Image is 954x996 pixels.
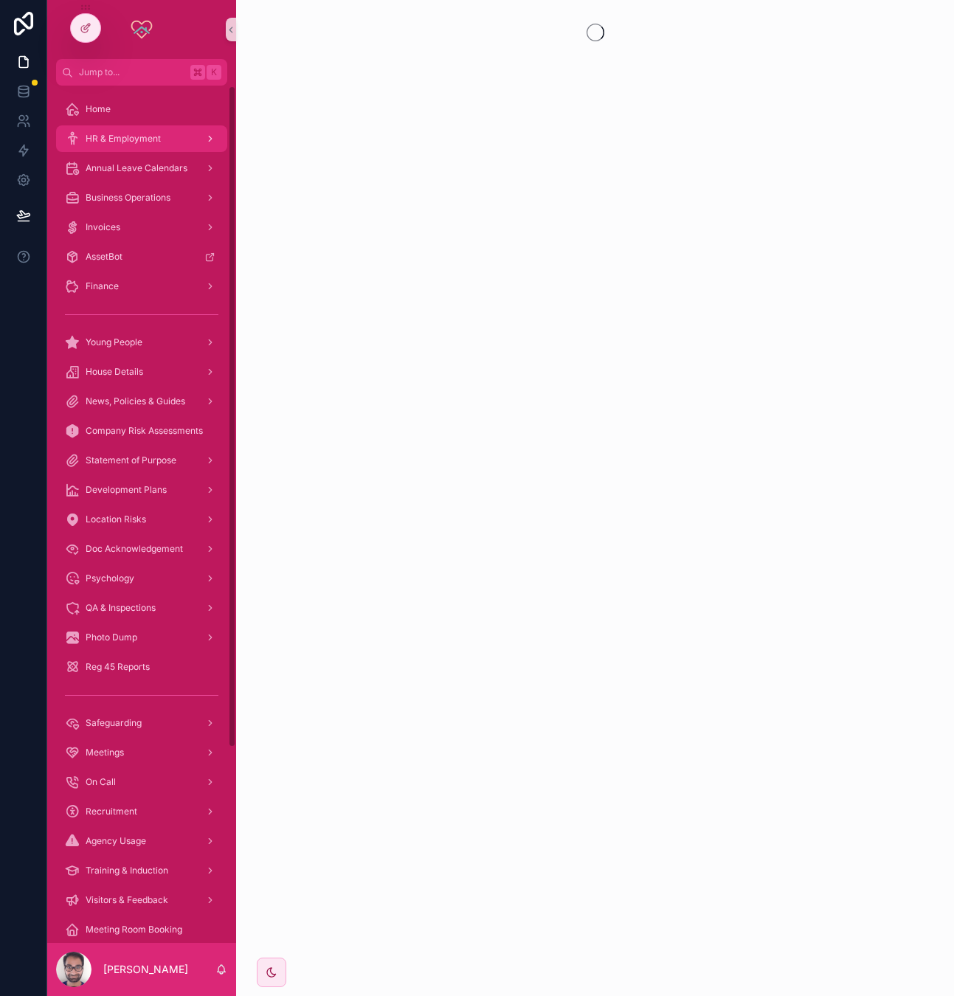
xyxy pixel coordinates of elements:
a: HR & Employment [56,125,227,152]
a: House Details [56,359,227,385]
a: Photo Dump [56,624,227,651]
span: Statement of Purpose [86,454,176,466]
span: Finance [86,280,119,292]
a: Training & Induction [56,857,227,884]
a: Location Risks [56,506,227,533]
span: Meeting Room Booking [86,924,182,936]
span: K [208,66,220,78]
a: News, Policies & Guides [56,388,227,415]
a: Young People [56,329,227,356]
span: Recruitment [86,806,137,817]
span: Jump to... [79,66,184,78]
img: App logo [130,18,153,41]
p: [PERSON_NAME] [103,962,188,977]
span: Annual Leave Calendars [86,162,187,174]
a: Statement of Purpose [56,447,227,474]
span: AssetBot [86,251,122,263]
span: Company Risk Assessments [86,425,203,437]
a: Visitors & Feedback [56,887,227,913]
span: Development Plans [86,484,167,496]
a: Psychology [56,565,227,592]
div: scrollable content [47,86,236,943]
a: Recruitment [56,798,227,825]
span: Psychology [86,573,134,584]
span: Reg 45 Reports [86,661,150,673]
a: On Call [56,769,227,795]
a: Meeting Room Booking [56,916,227,943]
a: Development Plans [56,477,227,503]
a: Finance [56,273,227,300]
span: House Details [86,366,143,378]
span: On Call [86,776,116,788]
a: Home [56,96,227,122]
span: Invoices [86,221,120,233]
span: Location Risks [86,513,146,525]
a: Doc Acknowledgement [56,536,227,562]
a: Reg 45 Reports [56,654,227,680]
button: Jump to...K [56,59,227,86]
a: QA & Inspections [56,595,227,621]
span: QA & Inspections [86,602,156,614]
a: Business Operations [56,184,227,211]
span: Business Operations [86,192,170,204]
a: Agency Usage [56,828,227,854]
a: AssetBot [56,243,227,270]
span: Photo Dump [86,632,137,643]
span: Safeguarding [86,717,142,729]
span: Meetings [86,747,124,758]
span: Agency Usage [86,835,146,847]
a: Company Risk Assessments [56,418,227,444]
a: Safeguarding [56,710,227,736]
span: Doc Acknowledgement [86,543,183,555]
span: Visitors & Feedback [86,894,168,906]
span: Young People [86,336,142,348]
span: News, Policies & Guides [86,395,185,407]
a: Meetings [56,739,227,766]
span: Home [86,103,111,115]
a: Invoices [56,214,227,241]
span: Training & Induction [86,865,168,876]
span: HR & Employment [86,133,161,145]
a: Annual Leave Calendars [56,155,227,181]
